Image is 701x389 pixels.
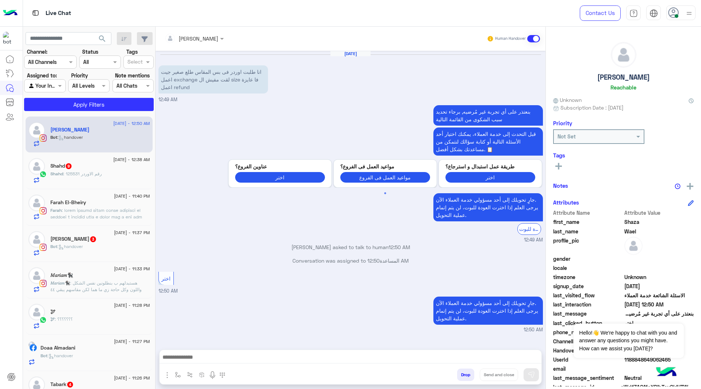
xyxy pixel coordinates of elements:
[158,288,178,294] span: 12:50 AM
[433,105,543,126] p: 12/9/2025, 12:49 AM
[187,372,193,378] img: Trigger scenario
[553,301,623,308] span: last_interaction
[39,134,47,142] img: Instagram
[208,371,217,380] img: send voice note
[55,316,73,322] span: ؟؟؟؟؟؟؟
[196,369,208,381] button: create order
[624,255,694,263] span: null
[580,5,621,21] a: Contact Us
[184,369,196,381] button: Trigger scenario
[574,324,683,358] span: Hello!👋 We're happy to chat with you and answer any questions you might have. How can we assist y...
[553,228,623,235] span: last_name
[597,73,650,81] h5: [PERSON_NAME]
[31,8,40,18] img: tab
[30,344,37,351] img: Facebook
[82,48,98,56] label: Status
[28,304,45,320] img: defaultAdmin.png
[28,158,45,175] img: defaultAdmin.png
[610,84,636,91] h6: Reachable
[560,104,624,111] span: Subscription Date : [DATE]
[629,9,638,18] img: tab
[553,356,623,363] span: UserId
[39,171,47,178] img: WhatsApp
[624,282,694,290] span: 2025-09-11T21:50:05.538Z
[553,273,623,281] span: timezone
[41,353,47,358] span: Bot
[71,72,88,79] label: Priority
[553,291,623,299] span: last_visited_flow
[624,209,694,217] span: Attribute Value
[93,32,111,48] button: search
[57,134,83,140] span: : handover
[687,183,693,190] img: add
[624,374,694,382] span: 0
[50,316,55,322] span: 🕊
[113,156,150,163] span: [DATE] - 12:38 AM
[553,365,623,373] span: email
[340,172,430,183] button: مواعيد العمل فى الفروع
[28,267,45,284] img: defaultAdmin.png
[24,98,154,111] button: Apply Filters
[50,207,149,331] span: ياعني دلوقتي قعدتو تقولو اتواصلنا مع المسؤول و هنتواصل معاه و معرفش ايه و قبل كدة قولتولي ان الاو...
[39,280,47,287] img: Instagram
[39,316,47,324] img: WhatsApp
[480,369,518,381] button: Send and close
[330,51,371,56] h6: [DATE]
[553,310,623,317] span: last_message
[388,244,410,250] span: 12:50 AM
[650,9,658,18] img: tab
[624,365,694,373] span: null
[553,152,694,159] h6: Tags
[50,309,55,315] h5: 🕊
[433,193,543,221] p: 12/9/2025, 12:49 AM
[654,360,679,385] img: hulul-logo.png
[340,163,430,170] p: مواعيد العمل فى الفروع؟
[457,369,474,381] button: Drop
[626,5,641,21] a: tab
[624,237,643,255] img: defaultAdmin.png
[235,163,325,170] p: عناوين الفروع؟
[553,237,623,253] span: profile_pic
[114,266,150,272] span: [DATE] - 11:33 PM
[553,199,579,206] h6: Attributes
[114,375,150,381] span: [DATE] - 11:26 PM
[624,291,694,299] span: الاسئلة الشائعة خدمة العملاء
[66,163,72,169] span: 9
[553,374,623,382] span: last_message_sentiment
[624,264,694,272] span: null
[675,183,681,189] img: notes
[553,264,623,272] span: locale
[382,190,389,197] button: 1 of 1
[57,244,83,249] span: : handover
[115,72,150,79] label: Note mentions
[114,302,150,309] span: [DATE] - 11:28 PM
[517,223,541,234] div: العودة للبوت
[553,337,623,345] span: ChannelId
[50,280,70,286] span: 𝑀𝑎𝑟𝑖𝑎𝑚🐈‍⬛
[624,301,694,308] span: 2025-09-11T21:50:26.463Z
[50,207,62,213] span: Farah
[50,163,72,169] h5: Shahd
[161,275,171,282] span: اختر
[553,209,623,217] span: Attribute Name
[172,369,184,381] button: select flow
[433,127,543,156] p: 12/9/2025, 12:49 AM
[50,127,89,133] h5: Shaza Wael
[126,48,138,56] label: Tags
[553,347,623,354] span: HandoverOn
[685,9,694,18] img: profile
[50,280,142,292] span: هستبدلهم ب بنطلونين نفس الشكل واللون وكل حاجة زي ما هما لكن مقاسهم يبقي ٤٤
[235,172,325,183] button: اختر
[219,372,225,378] img: make a call
[63,171,102,176] span: رقم الاوردر 125531
[50,134,57,140] span: Bot
[27,72,57,79] label: Assigned to:
[445,163,535,170] p: طريقة عمل استبدال و استرجاع؟
[114,338,150,345] span: [DATE] - 11:27 PM
[114,193,150,199] span: [DATE] - 11:40 PM
[98,34,107,43] span: search
[175,372,181,378] img: select flow
[524,327,543,333] span: 12:50 AM
[553,96,582,104] span: Unknown
[50,381,74,388] h5: Tabark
